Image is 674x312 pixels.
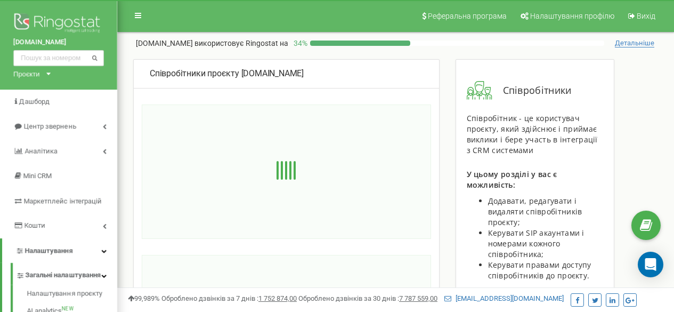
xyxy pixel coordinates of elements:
[150,68,423,80] div: [DOMAIN_NAME]
[150,68,239,78] span: Співробітники проєкту
[136,38,288,49] p: [DOMAIN_NAME]
[23,122,76,130] span: Центр звернень
[2,238,117,263] a: Налаштування
[467,113,598,155] span: Співробітник - це користувач проєкту, який здійснює і приймає виклики і бере участь в інтеграції ...
[13,37,104,47] a: [DOMAIN_NAME]
[530,12,614,20] span: Налаштування профілю
[25,270,101,281] span: Загальні налаштування
[13,50,104,66] input: Пошук за номером
[615,39,654,47] span: Детальніше
[288,38,310,49] p: 34 %
[638,252,663,277] div: Open Intercom Messenger
[13,69,40,79] div: Проєкти
[298,294,437,302] span: Оброблено дзвінків за 30 днів :
[444,294,564,302] a: [EMAIL_ADDRESS][DOMAIN_NAME]
[428,12,507,20] span: Реферальна програма
[16,263,117,285] a: Загальні налаштування
[23,197,102,205] span: Маркетплейс інтеграцій
[27,289,117,301] a: Налаштування проєкту
[13,11,104,37] img: Ringostat logo
[399,294,437,302] u: 7 787 559,00
[488,196,582,227] span: Додавати, редагувати і видаляти співробітників проєкту;
[161,294,297,302] span: Оброблено дзвінків за 7 днів :
[492,84,572,98] span: Співробітники
[128,294,160,302] span: 99,989%
[25,246,72,254] span: Налаштування
[19,98,50,106] span: Дашборд
[194,39,288,47] span: використовує Ringostat на
[24,221,45,229] span: Кошти
[23,172,52,180] span: Mini CRM
[637,12,655,20] span: Вихід
[488,228,584,259] span: Керувати SIP акаунтами і номерами кожного співробітника;
[25,147,58,155] span: Аналiтика
[258,294,297,302] u: 1 752 874,00
[488,260,591,281] span: Керувати правами доступу співробітників до проєкту.
[467,169,557,190] span: У цьому розділі у вас є можливість:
